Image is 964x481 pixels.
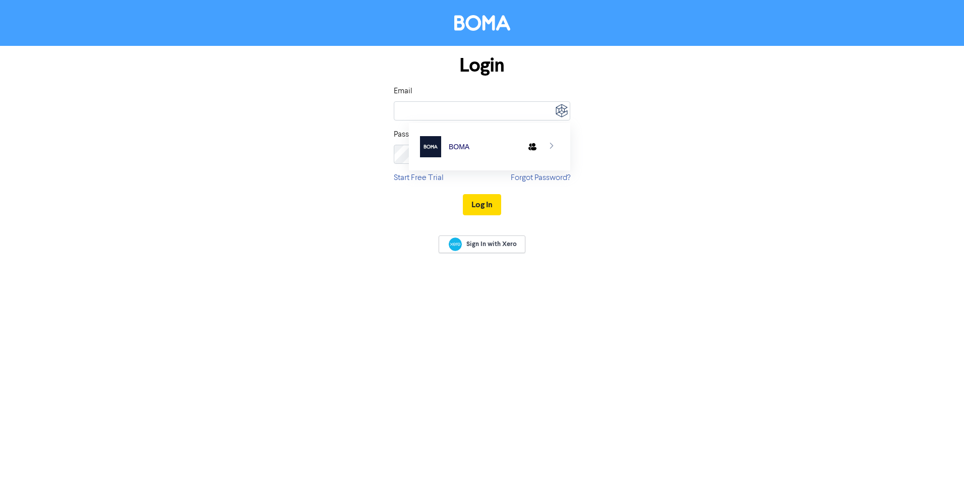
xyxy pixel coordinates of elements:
a: Forgot Password? [511,172,570,184]
img: Xero logo [449,237,462,251]
img: BOMA Logo [454,15,510,31]
a: Sign In with Xero [439,235,525,253]
button: Log In [463,194,501,215]
iframe: Chat Widget [914,433,964,481]
a: Start Free Trial [394,172,444,184]
h1: Login [394,54,570,77]
span: Sign In with Xero [466,239,517,249]
label: Email [394,85,412,97]
label: Password [394,129,427,141]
